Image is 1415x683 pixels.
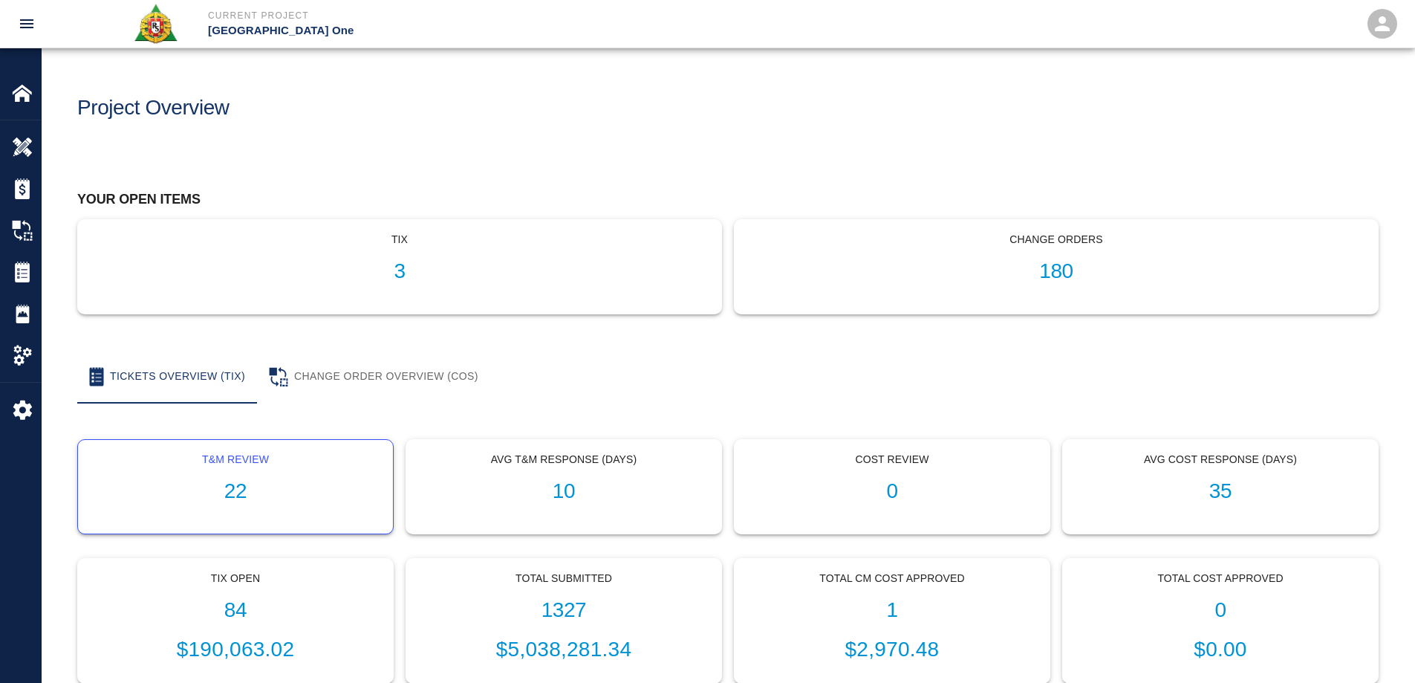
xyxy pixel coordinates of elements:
p: Avg T&M Response (Days) [418,452,709,467]
h1: 0 [746,479,1038,504]
button: Change Order Overview (COS) [257,350,490,404]
h1: 84 [90,598,381,623]
p: Change Orders [746,232,1366,247]
iframe: Chat Widget [1341,612,1415,683]
h2: Your open items [77,192,1379,208]
p: $2,970.48 [746,634,1038,665]
h1: 180 [746,259,1366,284]
p: Avg Cost Response (Days) [1075,452,1366,467]
p: [GEOGRAPHIC_DATA] One [208,22,788,39]
h1: 3 [90,259,709,284]
p: $190,063.02 [90,634,381,665]
p: Current Project [208,9,788,22]
p: Total Submitted [418,571,709,586]
img: Roger & Sons Concrete [133,3,178,45]
button: open drawer [9,6,45,42]
p: T&M Review [90,452,381,467]
p: Tix Open [90,571,381,586]
p: Cost Review [746,452,1038,467]
h1: 1 [746,598,1038,623]
h1: Project Overview [77,96,230,120]
h1: 0 [1075,598,1366,623]
p: Total CM Cost Approved [746,571,1038,586]
h1: 10 [418,479,709,504]
h1: 22 [90,479,381,504]
p: $0.00 [1075,634,1366,665]
h1: 35 [1075,479,1366,504]
h1: 1327 [418,598,709,623]
button: Tickets Overview (TIX) [77,350,257,404]
p: tix [90,232,709,247]
p: Total Cost Approved [1075,571,1366,586]
p: $5,038,281.34 [418,634,709,665]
